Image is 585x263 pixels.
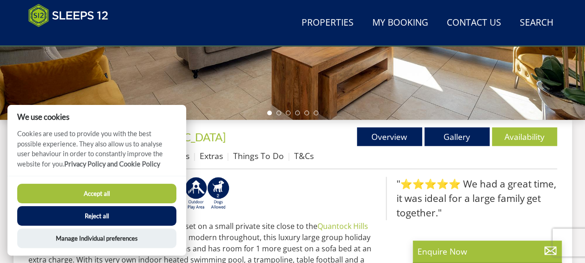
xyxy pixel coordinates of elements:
button: Manage Individual preferences [17,228,176,248]
p: Enquire Now [417,245,557,257]
a: Availability [492,127,557,146]
a: Privacy Policy and Cookie Policy [64,160,160,168]
img: AD_4nXe3ZEMMYZSnCeK6QA0WFeR0RV6l---ElHmqkEYi0_WcfhtMgpEskfIc8VIOFjLKPTAVdYBfwP5wkTZHMgYhpNyJ6THCM... [207,177,229,210]
a: T&Cs [294,150,314,161]
iframe: Customer reviews powered by Trustpilot [24,33,121,41]
blockquote: "⭐⭐⭐⭐⭐ We had a great time, it was ideal for a large family get together." [386,177,557,221]
a: Gallery [424,127,490,146]
a: Properties [298,13,357,34]
p: Cookies are used to provide you with the best possible experience. They also allow us to analyse ... [7,129,186,176]
a: Things To Do [233,150,284,161]
a: My Booking [369,13,432,34]
a: Search [516,13,557,34]
a: Contact Us [443,13,505,34]
button: Accept all [17,184,176,203]
h2: We use cookies [7,112,186,121]
img: AD_4nXfjdDqPkGBf7Vpi6H87bmAUe5GYCbodrAbU4sf37YN55BCjSXGx5ZgBV7Vb9EJZsXiNVuyAiuJUB3WVt-w9eJ0vaBcHg... [185,177,207,210]
button: Reject all [17,206,176,226]
a: Extras [200,150,223,161]
img: Sleeps 12 [28,4,108,27]
a: Overview [357,127,422,146]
